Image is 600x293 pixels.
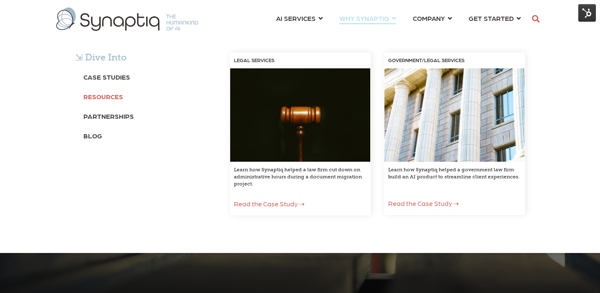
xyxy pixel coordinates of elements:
[268,4,529,34] nav: menu
[276,13,316,24] span: AI SERVICES
[339,13,389,24] span: WHY SYNAPTIQ
[578,4,596,22] img: HubSpot Tools Menu Toggle
[56,8,198,31] img: synaptiq logo-1
[276,10,323,26] a: AI SERVICES
[469,10,521,26] a: GET STARTED
[339,10,396,26] a: WHY SYNAPTIQ
[413,13,445,24] span: COMPANY
[469,13,514,24] span: GET STARTED
[413,10,452,26] a: COMPANY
